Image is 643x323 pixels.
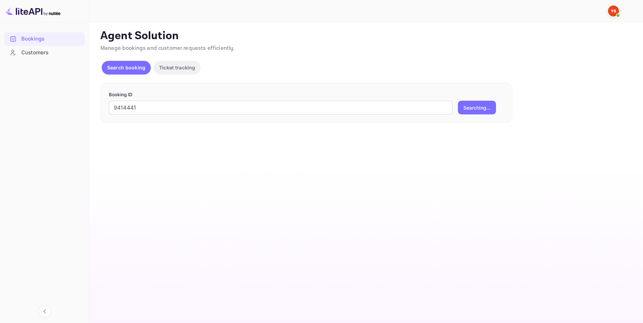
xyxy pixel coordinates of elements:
span: Manage bookings and customer requests efficiently. [100,45,235,52]
input: Enter Booking ID (e.g., 63782194) [109,101,452,114]
div: Bookings [4,32,85,46]
p: Agent Solution [100,29,631,43]
a: Customers [4,46,85,59]
p: Booking ID [109,91,504,98]
div: Customers [21,49,81,57]
button: Collapse navigation [38,305,51,318]
a: Bookings [4,32,85,45]
button: Searching... [458,101,496,114]
img: LiteAPI logo [5,5,60,16]
img: Yandex Support [608,5,619,16]
div: Bookings [21,35,81,43]
p: Ticket tracking [159,64,195,71]
p: Search booking [107,64,145,71]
